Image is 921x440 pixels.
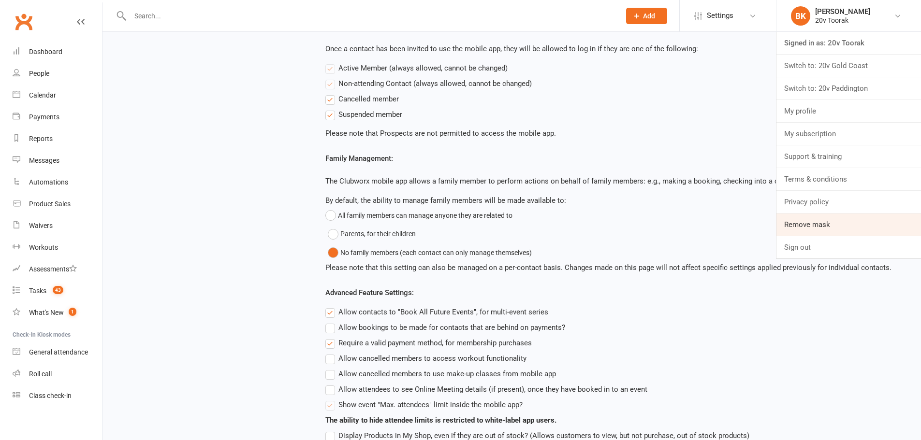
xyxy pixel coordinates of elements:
a: Reports [13,128,102,150]
div: Please note that this setting can also be managed on a per-contact basis. Changes made on this pa... [325,262,900,273]
a: My profile [776,100,921,122]
a: Waivers [13,215,102,237]
button: No family members (each contact can only manage themselves) [328,243,532,262]
div: Automations [29,178,68,186]
div: By default, the ability to manage family members will be made available to: [325,195,900,206]
label: Family Management: [325,153,393,164]
a: Assessments [13,258,102,280]
a: Product Sales [13,193,102,215]
a: Tasks 43 [13,280,102,302]
div: Messages [29,156,59,164]
div: Assessments [29,265,77,273]
a: Clubworx [12,10,36,34]
a: Calendar [13,85,102,106]
div: People [29,70,49,77]
label: Non-attending Contact (always allowed, cannot be changed) [325,78,532,89]
div: Reports [29,135,53,142]
button: Add [626,8,667,24]
label: Suspended member [325,109,402,120]
label: Allow attendees to see Online Meeting details (if present), once they have booked in to an event [325,383,647,395]
button: All family members can manage anyone they are related to [325,206,512,225]
span: 43 [53,286,63,294]
label: Allow bookings to be made for contacts that are behind on payments? [325,322,565,333]
a: My subscription [776,123,921,145]
label: Allow cancelled members to access workout functionality [325,353,526,364]
input: Search... [127,9,614,23]
a: General attendance kiosk mode [13,341,102,363]
div: Payments [29,113,59,121]
a: Sign out [776,236,921,258]
div: 20v Toorak [815,16,870,25]
strong: The ability to hide attendee limits is restricted to white-label app users. [325,416,556,425]
label: Show event "Max. attendees" limit inside the mobile app? [325,399,523,411]
a: Roll call [13,363,102,385]
a: Workouts [13,237,102,258]
p: The Clubworx mobile app allows a family member to perform actions on behalf of family members: e.... [325,175,900,187]
a: Support & training [776,145,921,168]
div: Waivers [29,222,53,229]
a: Signed in as: 20v Toorak [776,32,921,54]
a: Automations [13,171,102,193]
p: Once a contact has been invited to use the mobile app, they will be allowed to log in if they are... [325,43,900,55]
div: Calendar [29,91,56,99]
a: Dashboard [13,41,102,63]
div: Product Sales [29,200,71,208]
label: Advanced Feature Settings: [325,287,414,298]
span: Settings [707,5,733,27]
button: Parents, for their children [328,225,416,243]
div: Roll call [29,370,52,378]
p: Please note that Prospects are not permitted to access the mobile app. [325,128,900,139]
div: Tasks [29,287,46,295]
a: What's New1 [13,302,102,324]
div: Workouts [29,243,58,251]
div: Dashboard [29,48,62,56]
a: People [13,63,102,85]
a: Switch to: 20v Gold Coast [776,55,921,77]
a: Remove mask [776,213,921,236]
a: Privacy policy [776,191,921,213]
a: Class kiosk mode [13,385,102,407]
span: 1 [69,308,76,316]
span: Add [643,12,655,20]
a: Payments [13,106,102,128]
label: Active Member (always allowed, cannot be changed) [325,62,508,74]
label: Allow contacts to "Book All Future Events", for multi-event series [325,306,548,318]
div: Class check-in [29,392,72,399]
div: General attendance [29,348,88,356]
label: Cancelled member [325,93,399,105]
label: Require a valid payment method, for membership purchases [325,337,532,349]
div: What's New [29,309,64,316]
div: [PERSON_NAME] [815,7,870,16]
div: BK [791,6,810,26]
a: Switch to: 20v Paddington [776,77,921,99]
label: Allow cancelled members to use make-up classes from mobile app [325,368,556,380]
a: Messages [13,150,102,171]
a: Terms & conditions [776,168,921,190]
